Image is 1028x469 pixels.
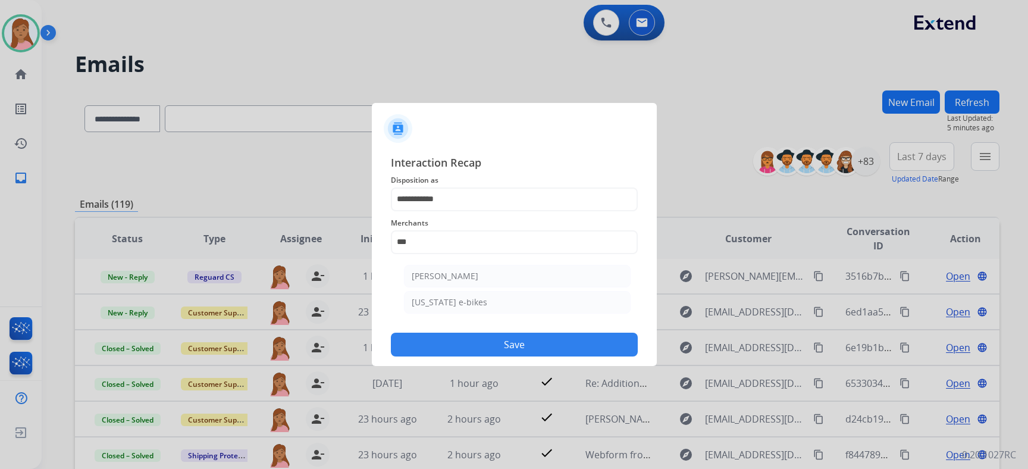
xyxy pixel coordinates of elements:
p: 0.20.1027RC [962,448,1016,462]
img: contactIcon [384,114,412,143]
div: [US_STATE] e-bikes [412,296,487,308]
button: Save [391,333,638,357]
span: Merchants [391,216,638,230]
span: Interaction Recap [391,154,638,173]
span: Disposition as [391,173,638,187]
div: [PERSON_NAME] [412,270,478,282]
